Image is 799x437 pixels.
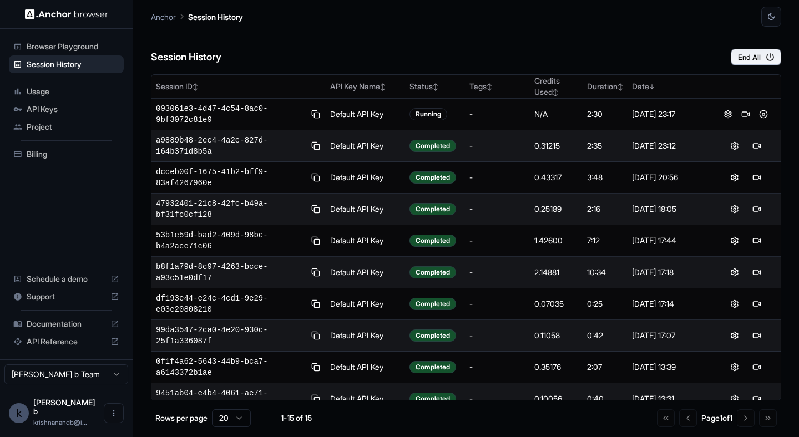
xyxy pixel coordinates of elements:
button: Open menu [104,403,124,423]
span: Usage [27,86,119,97]
span: ↕ [433,83,438,91]
span: API Keys [27,104,119,115]
td: Default API Key [326,257,405,288]
td: Default API Key [326,225,405,257]
div: Schedule a demo [9,270,124,288]
div: Completed [409,298,456,310]
td: Default API Key [326,383,405,415]
div: - [469,330,525,341]
td: Default API Key [326,99,405,130]
div: 0.31215 [534,140,578,151]
span: 9451ab04-e4b4-4061-ae71-243baa9352bb [156,388,305,410]
span: Billing [27,149,119,160]
td: Default API Key [326,352,405,383]
div: [DATE] 17:18 [632,267,706,278]
div: Documentation [9,315,124,333]
span: Browser Playground [27,41,119,52]
div: 0.43317 [534,172,578,183]
td: Default API Key [326,130,405,162]
div: 10:34 [587,267,623,278]
p: Anchor [151,11,176,23]
div: 0.07035 [534,298,578,309]
div: [DATE] 18:05 [632,204,706,215]
div: Completed [409,140,456,152]
div: 0.11058 [534,330,578,341]
span: ↕ [193,83,198,91]
div: Usage [9,83,124,100]
span: ↕ [553,88,558,96]
span: Documentation [27,318,106,329]
button: End All [731,49,781,65]
div: N/A [534,109,578,120]
div: 0.35176 [534,362,578,373]
span: Project [27,121,119,133]
div: - [469,267,525,278]
nav: breadcrumb [151,11,243,23]
div: 1.42600 [534,235,578,246]
div: [DATE] 23:17 [632,109,706,120]
div: 2:16 [587,204,623,215]
div: 0:42 [587,330,623,341]
div: 7:12 [587,235,623,246]
div: 2:07 [587,362,623,373]
div: Page 1 of 1 [701,413,732,424]
div: API Key Name [330,81,401,92]
div: Completed [409,393,456,405]
span: dcceb00f-1675-41b2-bff9-83af4267960e [156,166,305,189]
img: Anchor Logo [25,9,108,19]
span: krishnanandb@imagineers.dev [33,418,87,426]
span: ↓ [649,83,655,91]
div: API Reference [9,333,124,350]
div: 2:35 [587,140,623,151]
td: Default API Key [326,194,405,225]
div: Project [9,118,124,136]
div: Duration [587,81,623,92]
span: 093061e3-4d47-4c54-8ac0-9bf3072c81e9 [156,103,305,125]
div: 1-15 of 15 [269,413,324,424]
div: API Keys [9,100,124,118]
span: df193e44-e24c-4cd1-9e29-e03e20808210 [156,293,305,315]
div: Completed [409,171,456,184]
span: ↕ [487,83,492,91]
div: - [469,109,525,120]
div: [DATE] 23:12 [632,140,706,151]
div: Tags [469,81,525,92]
span: API Reference [27,336,106,347]
div: Support [9,288,124,306]
span: Support [27,291,106,302]
div: Billing [9,145,124,163]
div: - [469,362,525,373]
div: [DATE] 17:14 [632,298,706,309]
div: Credits Used [534,75,578,98]
div: Completed [409,361,456,373]
div: 2.14881 [534,267,578,278]
span: ↕ [618,83,623,91]
div: Running [409,108,447,120]
span: 53b1e59d-bad2-409d-98bc-b4a2ace71c06 [156,230,305,252]
h6: Session History [151,49,221,65]
div: Status [409,81,461,92]
td: Default API Key [326,320,405,352]
div: Date [632,81,706,92]
div: - [469,140,525,151]
span: krishnanand b [33,398,95,416]
div: - [469,393,525,404]
span: 47932401-21c8-42fc-b49a-bf31fc0cf128 [156,198,305,220]
span: a9889b48-2ec4-4a2c-827d-164b371d8b5a [156,135,305,157]
span: Schedule a demo [27,273,106,284]
div: - [469,235,525,246]
div: - [469,204,525,215]
span: ↕ [380,83,386,91]
div: k [9,403,29,423]
td: Default API Key [326,162,405,194]
div: - [469,298,525,309]
div: Browser Playground [9,38,124,55]
div: [DATE] 20:56 [632,172,706,183]
div: 3:48 [587,172,623,183]
div: Completed [409,235,456,247]
div: [DATE] 13:39 [632,362,706,373]
div: Completed [409,329,456,342]
p: Rows per page [155,413,208,424]
div: - [469,172,525,183]
span: 99da3547-2ca0-4e20-930c-25f1a336087f [156,324,305,347]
